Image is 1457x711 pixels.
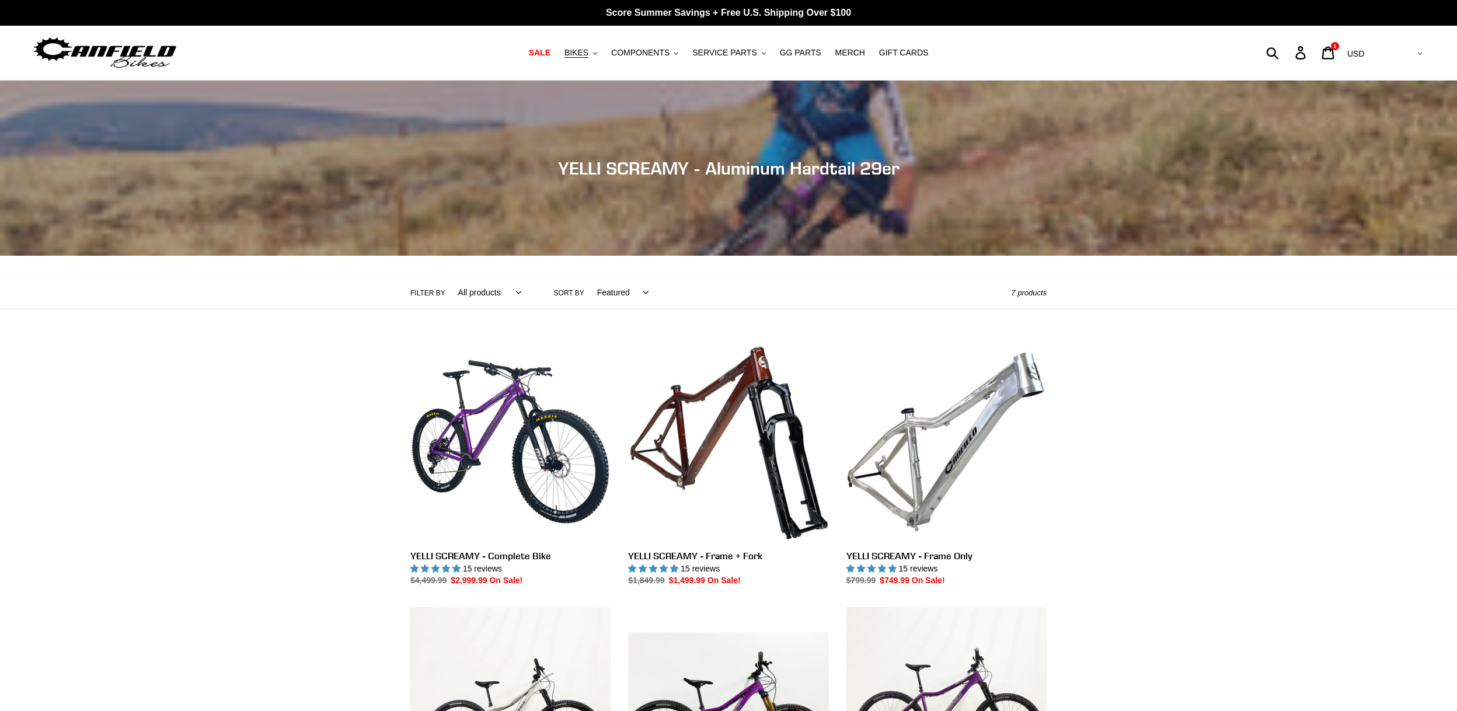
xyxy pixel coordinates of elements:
span: SERVICE PARTS [692,48,757,58]
label: Filter by [410,288,445,298]
span: 1 [1333,43,1336,49]
a: GIFT CARDS [873,45,935,61]
span: GIFT CARDS [879,48,929,58]
a: SALE [523,45,556,61]
button: SERVICE PARTS [686,45,771,61]
button: BIKES [559,45,603,61]
a: 1 [1315,40,1343,65]
button: COMPONENTS [605,45,684,61]
a: GG PARTS [774,45,827,61]
span: COMPONENTS [611,48,670,58]
span: YELLI SCREAMY - Aluminum Hardtail 29er [558,158,900,179]
label: Sort by [554,288,584,298]
span: 7 products [1011,288,1047,297]
span: BIKES [564,48,588,58]
span: GG PARTS [780,48,821,58]
span: MERCH [835,48,865,58]
a: MERCH [829,45,871,61]
img: Canfield Bikes [32,34,178,71]
span: SALE [529,48,550,58]
input: Search [1273,40,1302,65]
